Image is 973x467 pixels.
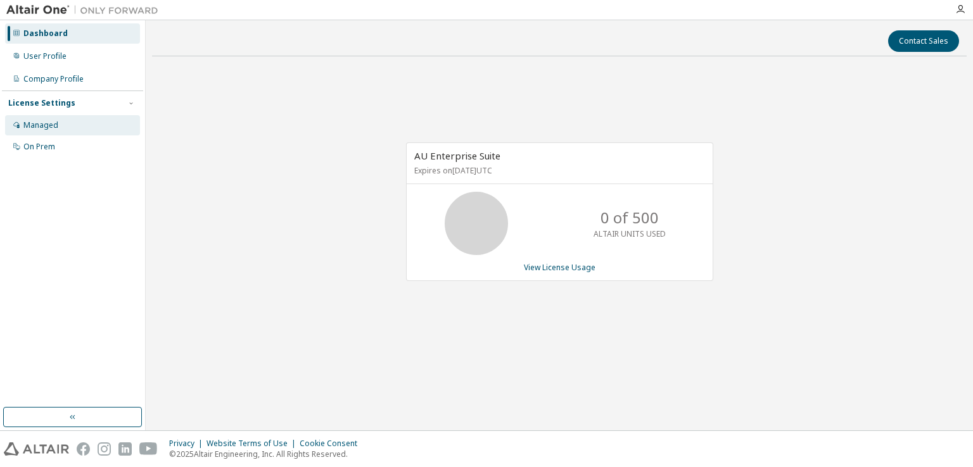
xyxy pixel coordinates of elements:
[77,442,90,456] img: facebook.svg
[300,439,365,449] div: Cookie Consent
[118,442,132,456] img: linkedin.svg
[524,262,595,273] a: View License Usage
[23,74,84,84] div: Company Profile
[139,442,158,456] img: youtube.svg
[4,442,69,456] img: altair_logo.svg
[207,439,300,449] div: Website Terms of Use
[888,30,959,52] button: Contact Sales
[23,51,67,61] div: User Profile
[601,207,659,228] p: 0 of 500
[23,120,58,130] div: Managed
[594,228,666,239] p: ALTAIR UNITS USED
[414,149,500,162] span: AU Enterprise Suite
[98,442,111,456] img: instagram.svg
[169,449,365,459] p: © 2025 Altair Engineering, Inc. All Rights Reserved.
[414,165,702,176] p: Expires on [DATE] UTC
[169,439,207,449] div: Privacy
[8,98,75,108] div: License Settings
[23,28,68,39] div: Dashboard
[6,4,165,16] img: Altair One
[23,142,55,152] div: On Prem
